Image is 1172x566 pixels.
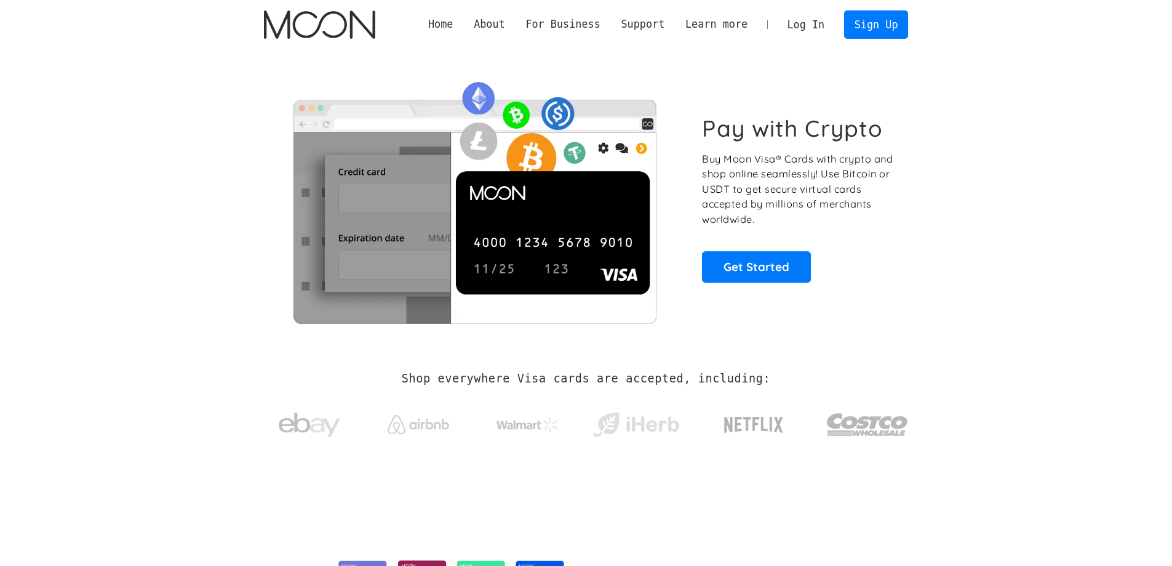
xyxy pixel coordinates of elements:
[723,410,784,440] img: Netflix
[699,397,809,447] a: Netflix
[418,17,463,32] a: Home
[279,406,340,445] img: ebay
[702,115,883,142] h1: Pay with Crypto
[611,17,675,32] div: Support
[702,251,811,282] a: Get Started
[826,389,909,454] a: Costco
[702,152,895,227] p: Buy Moon Visa® Cards with crypto and shop online seamlessly! Use Bitcoin or USDT to get secure vi...
[388,415,449,434] img: Airbnb
[777,11,835,38] a: Log In
[826,402,909,448] img: Costco
[675,17,758,32] div: Learn more
[372,403,464,440] a: Airbnb
[264,394,356,451] a: ebay
[621,17,664,32] div: Support
[685,17,747,32] div: Learn more
[516,17,611,32] div: For Business
[844,10,908,38] a: Sign Up
[481,405,573,439] a: Walmart
[463,17,515,32] div: About
[590,397,682,447] a: iHerb
[264,10,375,39] a: home
[496,418,558,432] img: Walmart
[525,17,600,32] div: For Business
[264,10,375,39] img: Moon Logo
[474,17,505,32] div: About
[264,73,685,323] img: Moon Cards let you spend your crypto anywhere Visa is accepted.
[402,372,770,386] h2: Shop everywhere Visa cards are accepted, including:
[590,409,682,441] img: iHerb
